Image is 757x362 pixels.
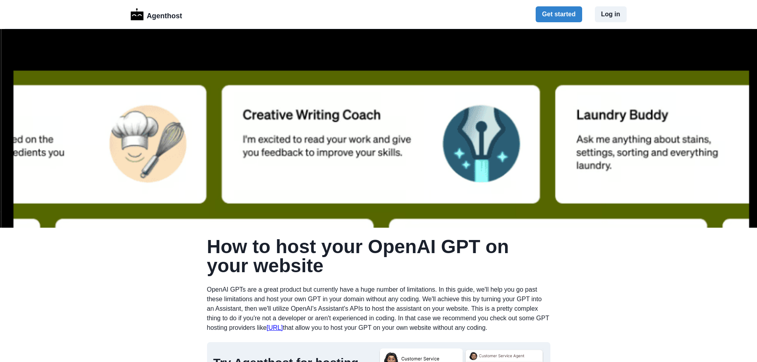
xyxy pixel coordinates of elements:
[131,8,144,20] img: Logo
[536,6,582,22] button: Get started
[207,285,550,333] p: OpenAI GPTs are a great product but currently have a huge number of limitations. In this guide, w...
[595,6,627,22] button: Log in
[207,237,550,275] h1: How to host your OpenAI GPT on your website
[131,8,182,21] a: LogoAgenthost
[267,324,283,331] a: [URL]
[147,8,182,21] p: Agenthost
